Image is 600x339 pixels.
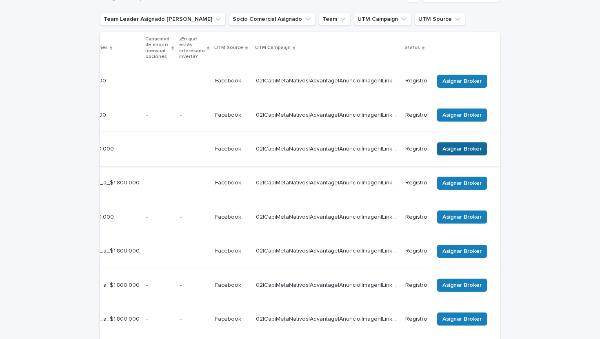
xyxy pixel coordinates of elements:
p: Facebook [215,246,243,255]
p: UTM Source [214,43,243,52]
p: - [146,248,173,255]
p: - [146,146,173,153]
button: Socio Comercial Asignado [229,13,316,26]
p: - [146,112,173,119]
p: Facebook [215,280,243,289]
span: Asignar Broker [442,213,482,221]
button: Asignar Broker [437,210,487,224]
span: Asignar Broker [442,145,482,153]
p: 02|CapiMetaNativos|Advantage|Anuncio|Imagen|LinkAd|AON|Agosto|2025|Capitalizarme|UF|Nueva_Calif [256,76,400,84]
span: Asignar Broker [442,77,482,85]
p: ¿En qué estás interesado invertir? [179,35,205,62]
p: Registro [405,146,427,153]
p: - [146,316,173,323]
p: - [146,282,173,289]
p: Registro [405,248,427,255]
p: - [180,248,209,255]
span: Asignar Broker [442,111,482,119]
p: Facebook [215,314,243,323]
p: Registro [405,214,427,221]
p: - [146,179,173,186]
button: Asignar Broker [437,312,487,326]
p: 02|CapiMetaNativos|Advantage|Anuncio|Imagen|LinkAd|AON|Agosto|2025|Capitalizarme|UF|Nueva_Calif [256,314,400,323]
p: - [146,214,173,221]
p: - [180,112,209,119]
p: Facebook [215,178,243,186]
p: Registro [405,316,427,323]
p: Registro [405,112,427,119]
p: Facebook [215,76,243,84]
p: 02|CapiMetaNativos|Advantage|Anuncio|Imagen|LinkAd|AON|Agosto|2025|Capitalizarme|UF|Nueva_Calif [256,212,400,221]
span: Asignar Broker [442,179,482,187]
p: - [180,146,209,153]
p: Registro [405,282,427,289]
span: Asignar Broker [442,247,482,255]
button: UTM Campaign [354,13,411,26]
p: 02|CapiMetaNativos|Advantage|Anuncio|Imagen|LinkAd|AON|Agosto|2025|Capitalizarme|UF|Nueva_Calif [256,246,400,255]
button: Asignar Broker [437,279,487,292]
p: - [180,214,209,221]
span: Asignar Broker [442,281,482,289]
p: Registro [405,179,427,186]
p: UTM Campaign [255,43,291,52]
p: Facebook [215,212,243,221]
span: Asignar Broker [442,315,482,323]
button: Team Leader Asignado LLamados [100,13,226,26]
p: - [180,179,209,186]
p: - [146,78,173,84]
p: Facebook [215,144,243,153]
button: Asignar Broker [437,177,487,190]
button: Asignar Broker [437,109,487,122]
p: 02|CapiMetaNativos|Advantage|Anuncio|Imagen|LinkAd|AON|Agosto|2025|Capitalizarme|UF|Nueva_Calif [256,144,400,153]
button: Asignar Broker [437,142,487,155]
p: 02|CapiMetaNativos|Advantage|Anuncio|Imagen|LinkAd|AON|Agosto|2025|Capitalizarme|UF|Nueva_Calif [256,280,400,289]
p: Capacidad de ahorro mensual opciones [145,35,169,62]
p: Registro [405,78,427,84]
p: - [180,282,209,289]
p: Status [404,43,420,52]
p: 02|CapiMetaNativos|Advantage|Anuncio|Imagen|LinkAd|AON|Agosto|2025|Capitalizarme|UF|Nueva_Calif [256,178,400,186]
p: - [180,316,209,323]
p: 02|CapiMetaNativos|Advantage|Anuncio|Imagen|LinkAd|AON|Agosto|2025|Capitalizarme|UF|Nueva_Calif [256,110,400,119]
button: Team [319,13,351,26]
button: Asignar Broker [437,75,487,88]
button: UTM Source [415,13,465,26]
button: Asignar Broker [437,245,487,258]
p: - [180,78,209,84]
p: Facebook [215,110,243,119]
